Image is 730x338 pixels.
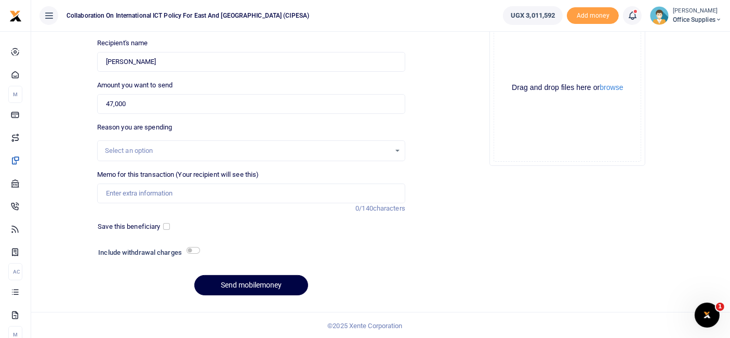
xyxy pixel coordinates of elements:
li: Ac [8,263,22,280]
iframe: Intercom live chat [695,303,720,328]
div: File Uploader [489,10,645,166]
span: 1 [716,303,724,311]
label: Memo for this transaction (Your recipient will see this) [97,170,259,180]
div: Drag and drop files here or [494,83,641,93]
span: 0/140 [355,204,373,212]
a: Add money [567,11,619,19]
img: logo-small [9,10,22,22]
label: Reason you are spending [97,122,172,133]
button: browse [600,84,623,91]
span: Collaboration on International ICT Policy For East and [GEOGRAPHIC_DATA] (CIPESA) [62,11,313,20]
span: Office Supplies [673,15,722,24]
button: Send mobilemoney [194,275,308,295]
span: Add money [567,7,619,24]
div: Select an option [105,146,390,156]
span: UGX 3,011,592 [511,10,555,21]
li: Toup your wallet [567,7,619,24]
a: logo-small logo-large logo-large [9,11,22,19]
input: Enter extra information [97,184,405,203]
label: Save this beneficiary [98,222,160,232]
a: profile-user [PERSON_NAME] Office Supplies [650,6,722,25]
small: [PERSON_NAME] [673,7,722,16]
a: UGX 3,011,592 [503,6,563,25]
span: characters [373,204,405,212]
label: Amount you want to send [97,80,172,90]
img: profile-user [650,6,669,25]
label: Recipient's name [97,38,148,48]
h6: Include withdrawal charges [98,249,195,257]
li: Wallet ballance [499,6,567,25]
li: M [8,86,22,103]
input: UGX [97,94,405,114]
input: Loading name... [97,52,405,72]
